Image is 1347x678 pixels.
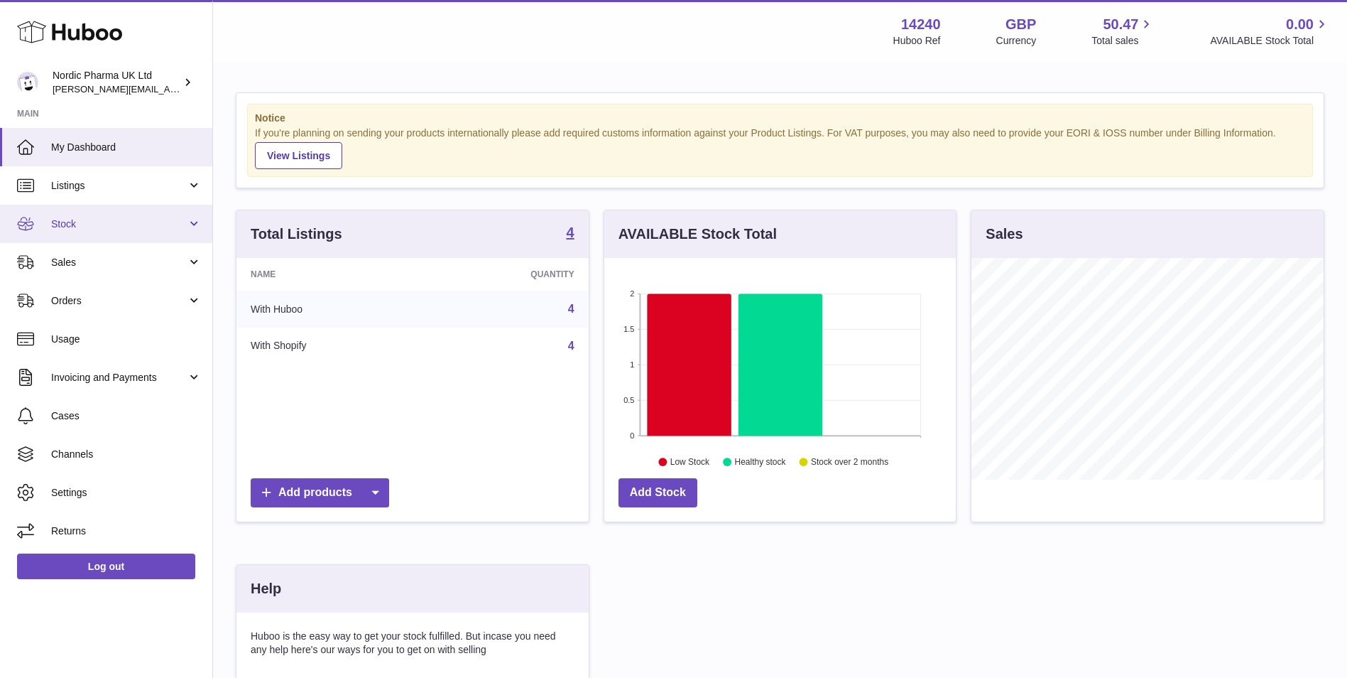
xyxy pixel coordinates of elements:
img: joe.plant@parapharmdev.com [17,72,38,93]
text: 1 [630,360,634,369]
p: Huboo is the easy way to get your stock fulfilled. But incase you need any help here's our ways f... [251,630,574,657]
text: Healthy stock [734,457,786,467]
text: Stock over 2 months [811,457,888,467]
span: My Dashboard [51,141,202,154]
text: 0 [630,431,634,440]
span: 0.00 [1286,15,1314,34]
a: Add Stock [618,478,697,507]
a: 50.47 Total sales [1091,15,1155,48]
strong: 14240 [901,15,941,34]
strong: 4 [567,225,574,240]
div: Huboo Ref [893,34,941,48]
div: Currency [996,34,1037,48]
span: Channels [51,448,202,461]
text: 1.5 [623,325,634,333]
div: If you're planning on sending your products internationally please add required customs informati... [255,127,1305,169]
span: Listings [51,179,187,193]
span: Usage [51,333,202,346]
h3: Sales [986,225,1022,244]
div: Nordic Pharma UK Ltd [53,69,180,96]
span: Returns [51,524,202,538]
text: 2 [630,289,634,298]
h3: AVAILABLE Stock Total [618,225,777,244]
a: Log out [17,554,195,579]
strong: GBP [1005,15,1036,34]
span: Orders [51,294,187,308]
h3: Total Listings [251,225,342,244]
span: Stock [51,217,187,231]
a: Add products [251,478,389,507]
span: 50.47 [1103,15,1138,34]
td: With Huboo [236,291,426,328]
a: 4 [568,340,574,352]
span: Cases [51,409,202,423]
a: 4 [567,225,574,242]
a: 4 [568,303,574,315]
span: AVAILABLE Stock Total [1210,34,1330,48]
a: View Listings [255,142,342,169]
th: Quantity [426,258,588,291]
th: Name [236,258,426,291]
h3: Help [251,579,281,598]
span: Invoicing and Payments [51,371,187,384]
text: 0.5 [623,396,634,404]
td: With Shopify [236,328,426,365]
text: Low Stock [670,457,710,467]
span: Sales [51,256,187,269]
strong: Notice [255,112,1305,125]
a: 0.00 AVAILABLE Stock Total [1210,15,1330,48]
span: [PERSON_NAME][EMAIL_ADDRESS][DOMAIN_NAME] [53,83,285,95]
span: Total sales [1091,34,1155,48]
span: Settings [51,486,202,500]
